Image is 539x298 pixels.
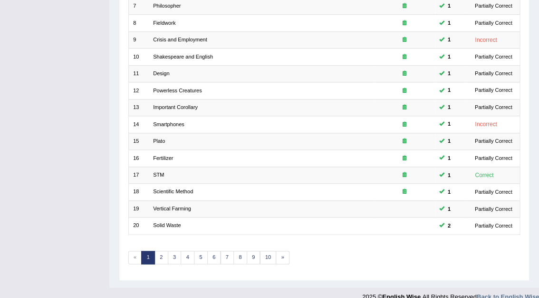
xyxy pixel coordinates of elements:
[472,188,515,196] div: Partially Correct
[128,184,149,200] td: 18
[153,3,181,9] a: Philosopher
[141,251,155,264] a: 1
[444,137,453,146] span: You can still take this question
[168,251,182,264] a: 3
[128,31,149,48] td: 9
[153,155,173,161] a: Fertilizer
[153,88,202,93] a: Powerless Creatures
[379,70,431,78] div: Exam occurring question
[153,189,193,194] a: Scientific Method
[153,104,198,110] a: Important Corollary
[128,82,149,99] td: 12
[444,154,453,162] span: You can still take this question
[379,121,431,129] div: Exam occurring question
[444,103,453,112] span: You can still take this question
[233,251,247,264] a: 8
[128,167,149,183] td: 17
[128,200,149,217] td: 19
[472,221,515,230] div: Partially Correct
[472,137,515,146] div: Partially Correct
[472,86,515,95] div: Partially Correct
[153,37,207,42] a: Crisis and Employment
[153,138,165,144] a: Plato
[153,70,169,76] a: Design
[472,2,515,10] div: Partially Correct
[472,53,515,61] div: Partially Correct
[154,251,168,264] a: 2
[207,251,221,264] a: 6
[260,251,277,264] a: 10
[153,206,191,211] a: Vertical Farming
[379,87,431,95] div: Exam occurring question
[153,172,164,178] a: STM
[128,251,142,264] span: «
[276,251,289,264] a: »
[444,86,453,95] span: You can still take this question
[128,49,149,65] td: 10
[128,15,149,31] td: 8
[472,119,500,129] div: Incorrect
[194,251,208,264] a: 5
[128,218,149,234] td: 20
[444,70,453,78] span: You can still take this question
[472,154,515,162] div: Partially Correct
[444,120,453,129] span: You can still take this question
[444,221,453,230] span: You can still take this question
[472,35,500,45] div: Incorrect
[128,65,149,82] td: 11
[128,99,149,116] td: 13
[379,53,431,61] div: Exam occurring question
[379,20,431,27] div: Exam occurring question
[472,103,515,112] div: Partially Correct
[444,205,453,213] span: You can still take this question
[153,54,213,60] a: Shakespeare and English
[379,138,431,145] div: Exam occurring question
[181,251,194,264] a: 4
[379,2,431,10] div: Exam occurring question
[379,155,431,162] div: Exam occurring question
[379,171,431,179] div: Exam occurring question
[128,150,149,167] td: 16
[444,2,453,10] span: You can still take this question
[472,170,497,180] div: Correct
[221,251,234,264] a: 7
[379,188,431,196] div: Exam occurring question
[247,251,260,264] a: 9
[444,19,453,28] span: You can still take this question
[472,70,515,78] div: Partially Correct
[153,20,175,26] a: Fieldwork
[472,205,515,213] div: Partially Correct
[128,133,149,149] td: 15
[444,36,453,44] span: You can still take this question
[379,104,431,111] div: Exam occurring question
[153,121,184,127] a: Smartphones
[153,222,181,228] a: Solid Waste
[472,19,515,28] div: Partially Correct
[444,53,453,61] span: You can still take this question
[444,171,453,179] span: You can still take this question
[444,188,453,196] span: You can still take this question
[128,116,149,133] td: 14
[379,36,431,44] div: Exam occurring question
